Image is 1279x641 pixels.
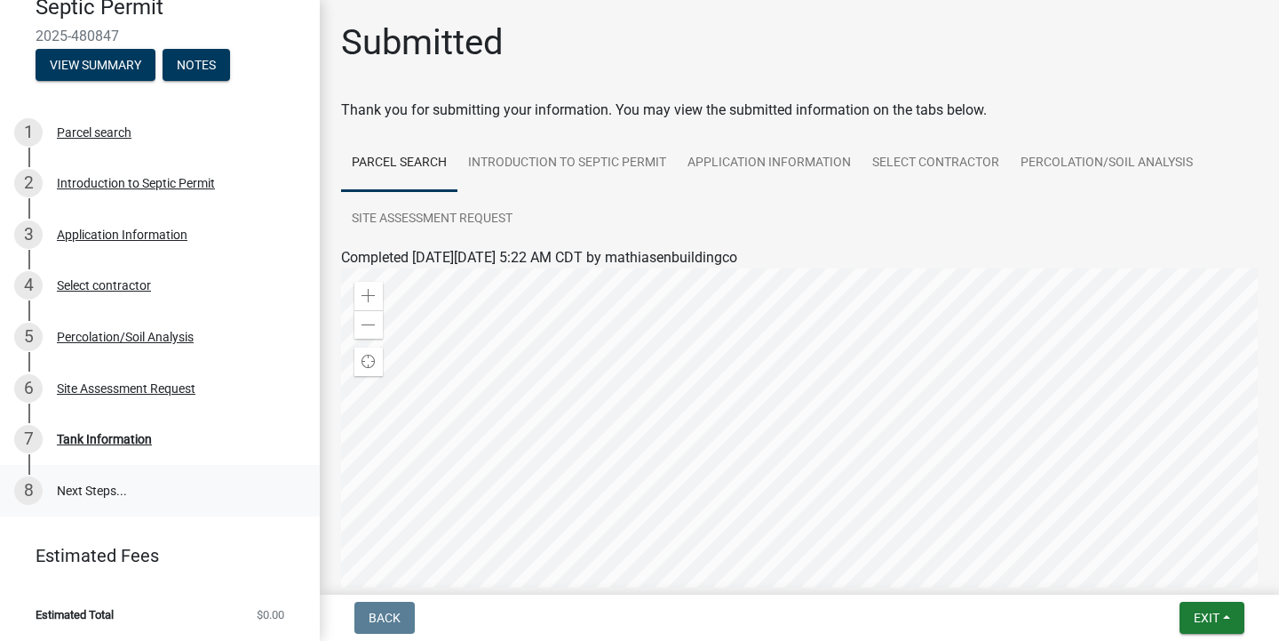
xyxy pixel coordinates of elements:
[677,135,862,192] a: Application Information
[341,249,737,266] span: Completed [DATE][DATE] 5:22 AM CDT by mathiasenbuildingco
[369,611,401,625] span: Back
[57,228,187,241] div: Application Information
[14,220,43,249] div: 3
[14,538,291,573] a: Estimated Fees
[354,310,383,339] div: Zoom out
[57,433,152,445] div: Tank Information
[341,191,523,248] a: Site Assessment Request
[57,279,151,292] div: Select contractor
[57,177,215,189] div: Introduction to Septic Permit
[14,374,43,403] div: 6
[354,282,383,310] div: Zoom in
[257,609,284,621] span: $0.00
[36,59,155,73] wm-modal-confirm: Summary
[862,135,1010,192] a: Select contractor
[57,382,195,395] div: Site Assessment Request
[354,602,415,634] button: Back
[14,323,43,351] div: 5
[36,28,284,44] span: 2025-480847
[14,118,43,147] div: 1
[36,49,155,81] button: View Summary
[14,169,43,197] div: 2
[14,477,43,505] div: 8
[354,348,383,376] div: Find my location
[14,425,43,453] div: 7
[57,126,131,139] div: Parcel search
[341,135,457,192] a: Parcel search
[457,135,677,192] a: Introduction to Septic Permit
[36,609,114,621] span: Estimated Total
[341,21,504,64] h1: Submitted
[163,59,230,73] wm-modal-confirm: Notes
[57,331,194,343] div: Percolation/Soil Analysis
[1180,602,1244,634] button: Exit
[341,100,1258,121] div: Thank you for submitting your information. You may view the submitted information on the tabs below.
[1194,611,1219,625] span: Exit
[163,49,230,81] button: Notes
[14,271,43,300] div: 4
[1010,135,1204,192] a: Percolation/Soil Analysis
